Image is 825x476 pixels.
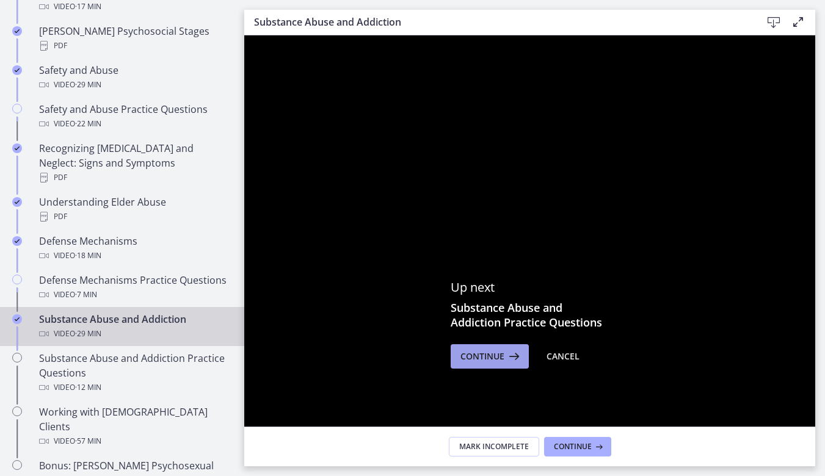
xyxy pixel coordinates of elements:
[539,437,571,464] button: Unfullscreen
[39,405,230,449] div: Working with [DEMOGRAPHIC_DATA] Clients
[39,380,230,395] div: Video
[39,209,230,224] div: PDF
[39,434,230,449] div: Video
[39,38,230,53] div: PDF
[39,273,230,302] div: Defense Mechanisms Practice Questions
[39,351,230,395] div: Substance Abuse and Addiction Practice Questions
[39,170,230,185] div: PDF
[39,102,230,131] div: Safety and Abuse Practice Questions
[537,344,589,369] button: Cancel
[75,434,101,449] span: · 57 min
[12,26,22,36] i: Completed
[12,197,22,207] i: Completed
[73,437,436,464] div: Playbar
[39,117,230,131] div: Video
[75,287,97,302] span: · 7 min
[444,437,476,464] button: Mute
[39,78,230,92] div: Video
[507,437,539,464] button: Airplay
[39,287,230,302] div: Video
[39,195,230,224] div: Understanding Elder Abuse
[39,326,230,341] div: Video
[39,141,230,185] div: Recognizing [MEDICAL_DATA] and Neglect: Signs and Symptoms
[75,248,101,263] span: · 18 min
[554,442,592,452] span: Continue
[460,349,504,364] span: Continue
[39,312,230,341] div: Substance Abuse and Addiction
[75,117,101,131] span: · 22 min
[39,24,230,53] div: [PERSON_NAME] Psychosocial Stages
[544,437,611,456] button: Continue
[75,78,101,92] span: · 29 min
[459,442,529,452] span: Mark Incomplete
[449,437,539,456] button: Mark Incomplete
[39,63,230,92] div: Safety and Abuse
[12,143,22,153] i: Completed
[75,326,101,341] span: · 29 min
[75,380,101,395] span: · 12 min
[451,279,609,295] p: Up next
[12,236,22,246] i: Completed
[476,437,507,464] button: Show settings menu
[451,344,529,369] button: Continue
[547,349,580,364] div: Cancel
[12,65,22,75] i: Completed
[39,234,230,263] div: Defense Mechanisms
[451,300,609,330] h3: Substance Abuse and Addiction Practice Questions
[254,15,742,29] h3: Substance Abuse and Addiction
[12,314,22,324] i: Completed
[39,248,230,263] div: Video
